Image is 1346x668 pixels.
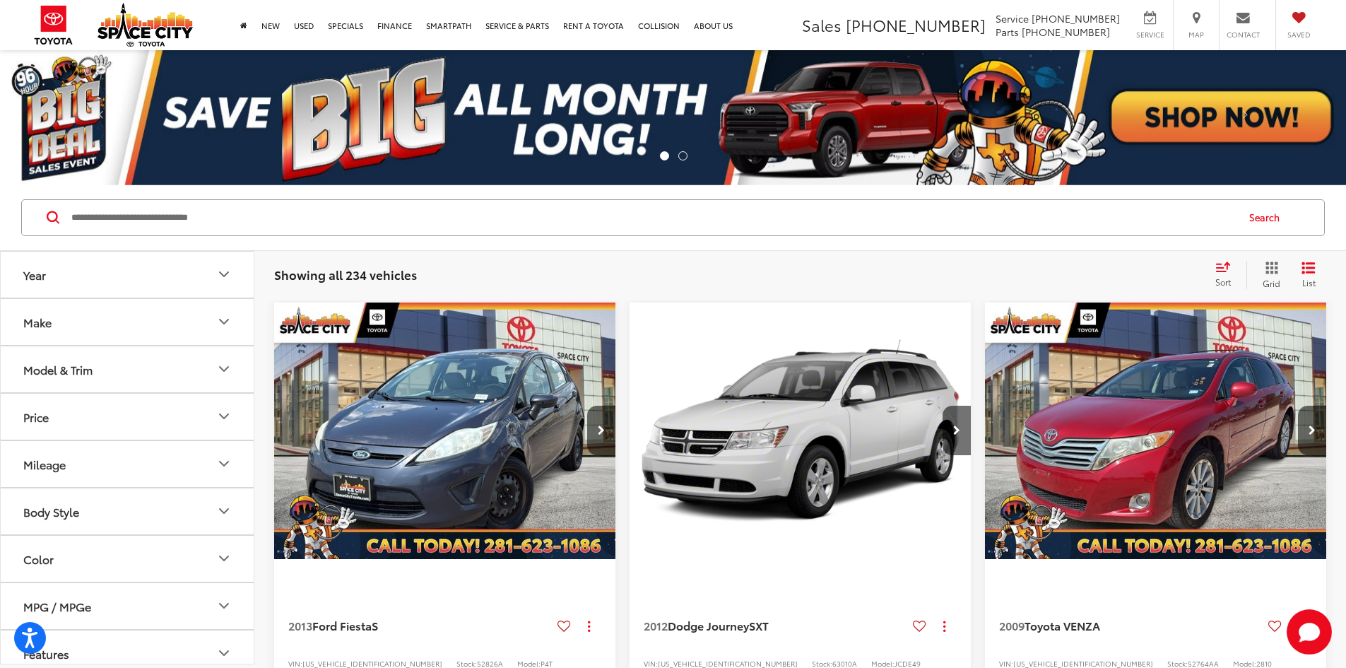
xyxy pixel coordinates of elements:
span: SXT [749,617,769,633]
button: YearYear [1,252,255,298]
div: Year [216,266,232,283]
button: Model & TrimModel & Trim [1,346,255,392]
button: PricePrice [1,394,255,440]
span: 2009 [999,617,1025,633]
span: Ford Fiesta [312,617,372,633]
button: Grid View [1246,261,1291,289]
div: Features [216,645,232,662]
button: ColorColor [1,536,255,582]
button: MakeMake [1,299,255,345]
span: Toyota VENZA [1025,617,1100,633]
div: MPG / MPGe [23,599,91,613]
button: Actions [932,614,957,638]
div: Color [216,550,232,567]
img: 2013 Ford Fiesta S [273,303,617,561]
span: 2012 [644,617,668,633]
span: Dodge Journey [668,617,749,633]
span: dropdown dots [588,621,590,632]
button: Search [1236,200,1300,235]
div: Price [23,410,49,423]
span: Sales [802,13,842,36]
button: Next image [587,406,615,455]
span: 2013 [288,617,312,633]
button: Toggle Chat Window [1287,609,1332,655]
span: Map [1181,30,1212,40]
button: Next image [1298,406,1326,455]
input: Search by Make, Model, or Keyword [70,201,1236,235]
span: [PHONE_NUMBER] [846,13,986,36]
span: Contact [1227,30,1260,40]
img: 2009 Toyota VENZA Base [984,303,1328,561]
img: Space City Toyota [98,3,193,47]
div: Body Style [216,503,232,520]
span: [PHONE_NUMBER] [1032,11,1120,25]
span: Parts [996,25,1019,39]
a: 2013Ford FiestaS [288,618,552,633]
div: Mileage [23,457,66,471]
div: Color [23,552,54,566]
svg: Start Chat [1287,609,1332,655]
div: Model & Trim [216,361,232,377]
div: MPG / MPGe [216,597,232,614]
span: Sort [1215,276,1231,288]
div: Body Style [23,505,79,518]
span: Showing all 234 vehicles [274,266,417,283]
a: 2012Dodge JourneySXT [644,618,907,633]
span: Grid [1263,277,1280,289]
a: 2009 Toyota VENZA Base2009 Toyota VENZA Base2009 Toyota VENZA Base2009 Toyota VENZA Base [984,303,1328,559]
span: S [372,617,378,633]
div: Price [216,408,232,425]
button: MileageMileage [1,441,255,487]
span: Saved [1283,30,1314,40]
button: Body StyleBody Style [1,488,255,534]
div: 2012 Dodge Journey SXT 0 [629,303,972,559]
a: 2012 Dodge Journey SXT2012 Dodge Journey SXT2012 Dodge Journey SXT2012 Dodge Journey SXT [629,303,972,559]
button: Next image [943,406,971,455]
img: 2012 Dodge Journey SXT [629,303,972,561]
div: Features [23,647,69,660]
span: Service [996,11,1029,25]
span: Service [1134,30,1166,40]
div: Year [23,268,46,281]
button: List View [1291,261,1326,289]
button: Select sort value [1208,261,1246,289]
a: 2013 Ford Fiesta S2013 Ford Fiesta S2013 Ford Fiesta S2013 Ford Fiesta S [273,303,617,559]
div: Make [216,313,232,330]
span: List [1301,276,1316,288]
div: Model & Trim [23,363,93,376]
div: 2013 Ford Fiesta S 0 [273,303,617,559]
a: 2009Toyota VENZA [999,618,1263,633]
button: MPG / MPGeMPG / MPGe [1,583,255,629]
div: Make [23,315,52,329]
span: [PHONE_NUMBER] [1022,25,1110,39]
span: dropdown dots [943,621,945,632]
button: Actions [577,614,601,638]
div: Mileage [216,455,232,472]
div: 2009 Toyota VENZA Base 0 [984,303,1328,559]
